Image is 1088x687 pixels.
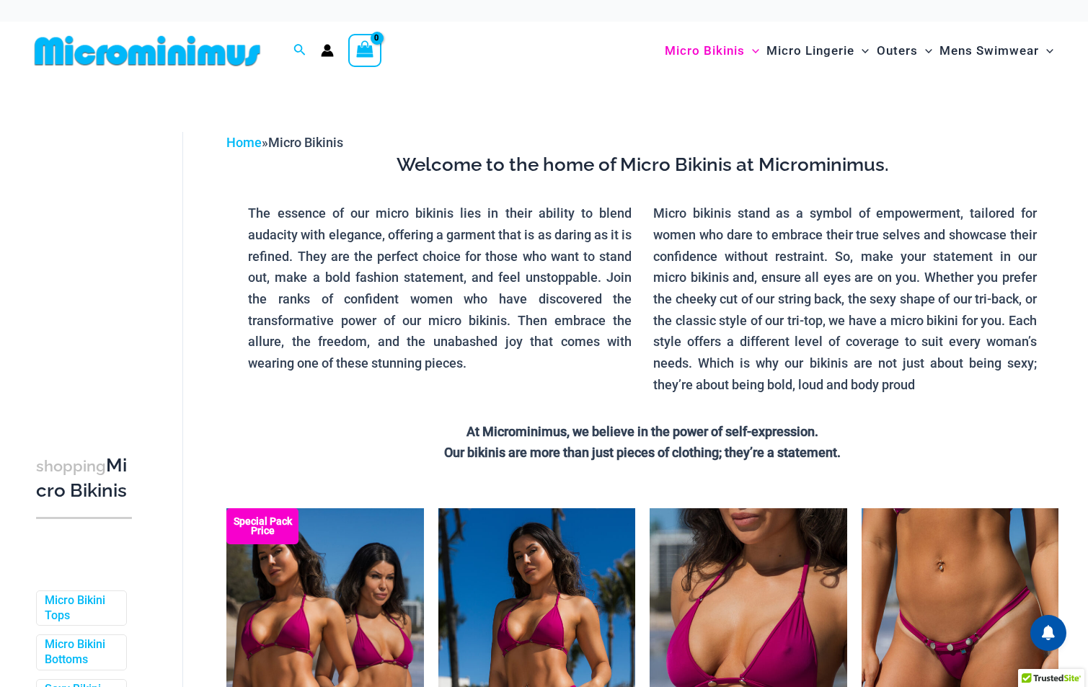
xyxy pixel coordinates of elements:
img: MM SHOP LOGO FLAT [29,35,266,67]
strong: At Microminimus, we believe in the power of self-expression. [466,424,818,439]
b: Special Pack Price [226,517,298,536]
p: The essence of our micro bikinis lies in their ability to blend audacity with elegance, offering ... [248,203,632,374]
h3: Welcome to the home of Micro Bikinis at Microminimus. [237,153,1048,177]
span: Mens Swimwear [939,32,1039,69]
a: Micro Bikini Bottoms [45,637,115,668]
a: Home [226,135,262,150]
nav: Site Navigation [659,27,1059,75]
span: Menu Toggle [854,32,869,69]
span: Outers [877,32,918,69]
span: Micro Bikinis [268,135,343,150]
a: Mens SwimwearMenu ToggleMenu Toggle [936,29,1057,73]
a: OutersMenu ToggleMenu Toggle [873,29,936,73]
a: Account icon link [321,44,334,57]
span: Menu Toggle [745,32,759,69]
span: Menu Toggle [918,32,932,69]
span: Micro Lingerie [766,32,854,69]
span: » [226,135,343,150]
a: Micro LingerieMenu ToggleMenu Toggle [763,29,872,73]
strong: Our bikinis are more than just pieces of clothing; they’re a statement. [444,445,841,460]
span: shopping [36,457,106,475]
h3: Micro Bikinis [36,453,132,503]
a: Micro BikinisMenu ToggleMenu Toggle [661,29,763,73]
a: Micro Bikini Tops [45,593,115,624]
span: Menu Toggle [1039,32,1053,69]
p: Micro bikinis stand as a symbol of empowerment, tailored for women who dare to embrace their true... [653,203,1037,395]
a: Search icon link [293,42,306,60]
a: View Shopping Cart, empty [348,34,381,67]
iframe: TrustedSite Certified [36,120,166,409]
span: Micro Bikinis [665,32,745,69]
